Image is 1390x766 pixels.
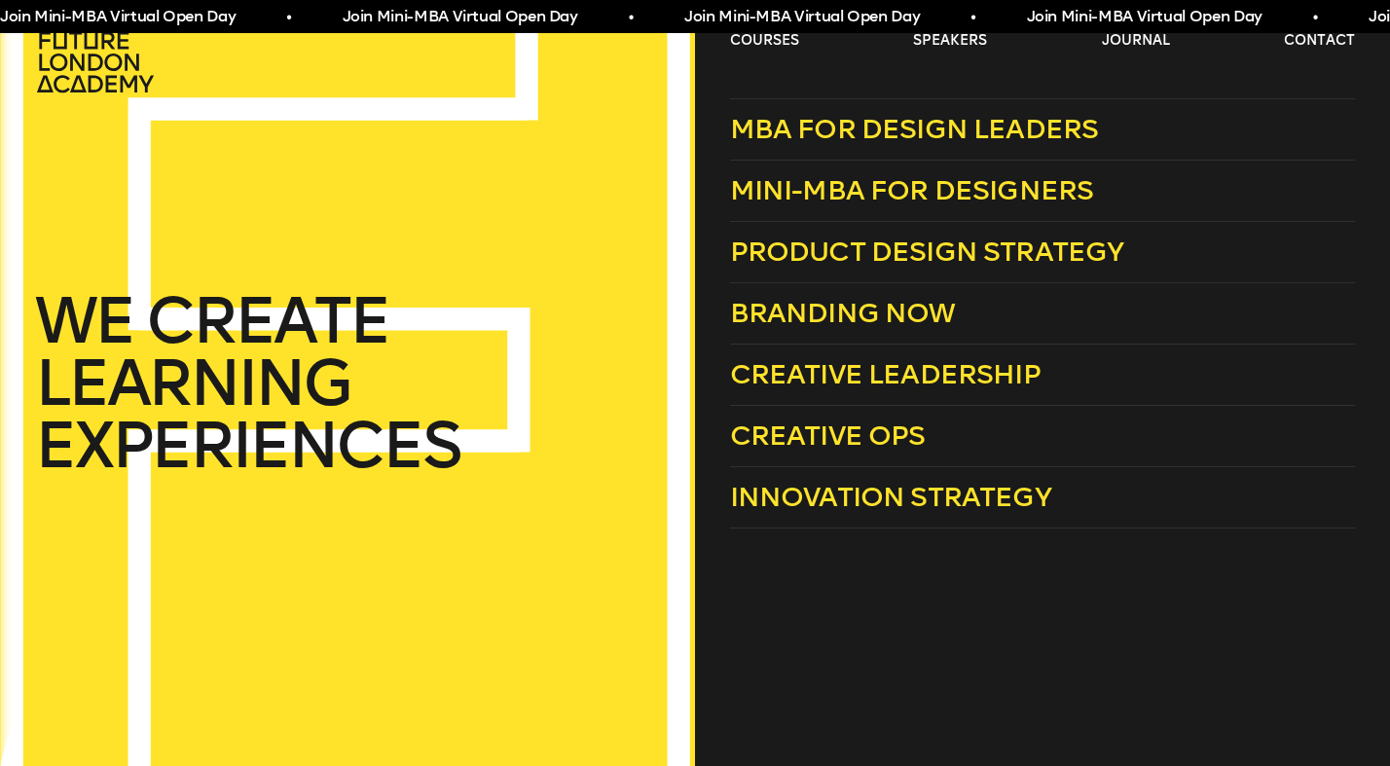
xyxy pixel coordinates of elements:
a: contact [1284,31,1355,51]
a: speakers [913,31,987,51]
span: Creative Leadership [730,358,1041,390]
span: • [970,6,975,29]
span: Creative Ops [730,419,926,452]
span: Product Design Strategy [730,236,1124,268]
span: • [1313,6,1318,29]
a: Mini-MBA for Designers [730,161,1356,222]
a: Innovation Strategy [730,467,1356,529]
span: • [286,6,291,29]
a: courses [730,31,799,51]
span: MBA for Design Leaders [730,113,1099,145]
a: journal [1102,31,1170,51]
span: • [629,6,634,29]
span: Mini-MBA for Designers [730,174,1094,206]
span: Innovation Strategy [730,481,1051,513]
a: Creative Ops [730,406,1356,467]
a: MBA for Design Leaders [730,98,1356,161]
a: Product Design Strategy [730,222,1356,283]
a: Creative Leadership [730,345,1356,406]
a: Branding Now [730,283,1356,345]
span: Branding Now [730,297,956,329]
